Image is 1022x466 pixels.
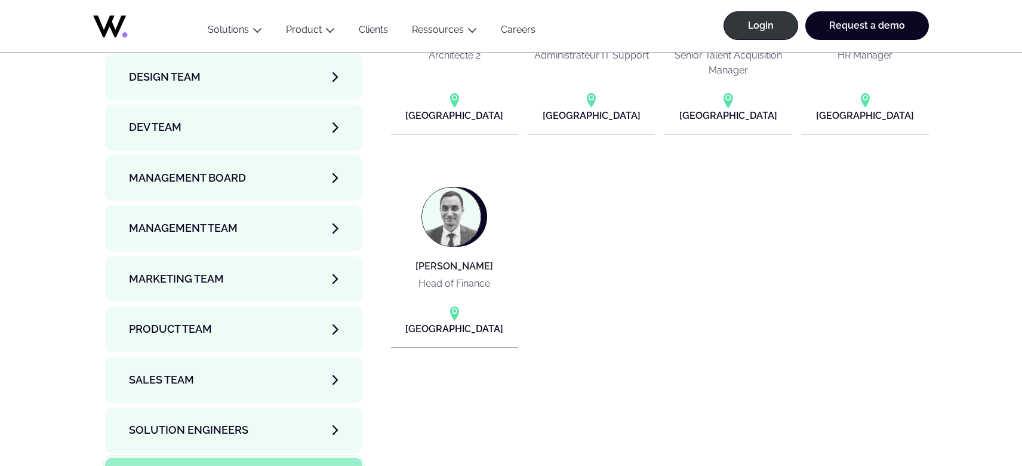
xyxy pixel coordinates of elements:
p: [GEOGRAPHIC_DATA] [405,108,503,123]
span: Management Board [129,170,246,186]
span: Management Team [129,220,238,237]
a: Login [724,11,798,40]
button: Product [274,24,347,40]
a: Careers [489,24,547,40]
span: Dev team [129,119,181,136]
p: Administrateur IT Support [534,48,649,63]
p: Senior Talent Acquisition Manager [669,48,787,78]
button: Ressources [400,24,489,40]
img: Samuel YAMAGATA [422,188,481,246]
span: Marketing Team [129,271,224,287]
h4: [PERSON_NAME] [415,261,493,272]
a: Product [286,24,322,35]
span: Design team [129,69,201,85]
p: [GEOGRAPHIC_DATA] [543,108,641,123]
a: Clients [347,24,400,40]
span: Product team [129,321,212,338]
span: Sales team [129,372,194,388]
p: [GEOGRAPHIC_DATA] [405,321,503,336]
p: HR Manager [838,48,892,63]
a: Ressources [412,24,464,35]
button: Solutions [196,24,274,40]
span: Solution Engineers [129,422,248,439]
p: [GEOGRAPHIC_DATA] [816,108,914,123]
p: [GEOGRAPHIC_DATA] [679,108,777,123]
iframe: Chatbot [943,387,1005,449]
a: Request a demo [805,11,929,40]
p: Architecte 2 [429,48,481,63]
p: Head of Finance [418,276,490,291]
